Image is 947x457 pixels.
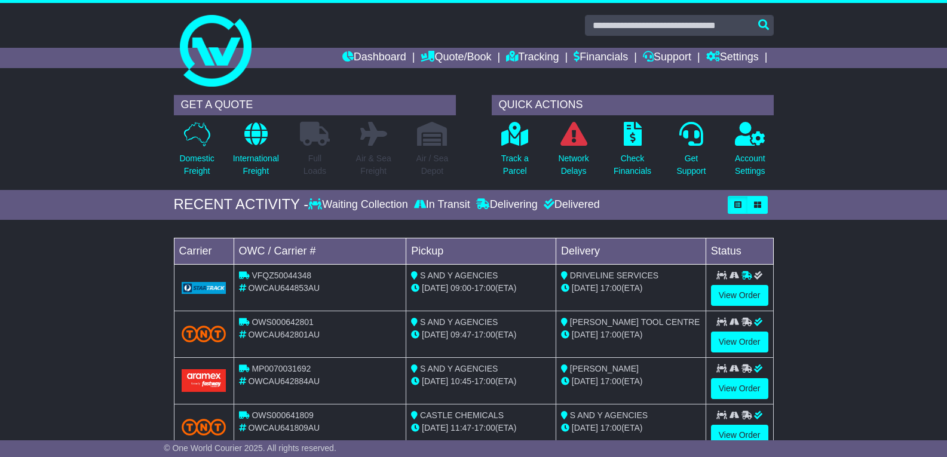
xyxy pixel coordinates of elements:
span: OWCAU642801AU [248,330,320,339]
div: - (ETA) [411,282,551,295]
td: Delivery [556,238,706,264]
span: S AND Y AGENCIES [420,271,498,280]
p: Air & Sea Freight [356,152,391,177]
a: Quote/Book [421,48,491,68]
div: GET A QUOTE [174,95,456,115]
a: GetSupport [676,121,706,184]
a: DomesticFreight [179,121,214,184]
span: S AND Y AGENCIES [570,410,648,420]
span: 17:00 [474,330,495,339]
div: QUICK ACTIONS [492,95,774,115]
a: Settings [706,48,759,68]
a: Dashboard [342,48,406,68]
span: S AND Y AGENCIES [420,364,498,373]
span: OWCAU641809AU [248,423,320,433]
span: © One World Courier 2025. All rights reserved. [164,443,336,453]
div: Delivered [541,198,600,211]
p: Account Settings [735,152,765,177]
div: Delivering [473,198,541,211]
img: GetCarrierServiceLogo [182,282,226,294]
span: CASTLE CHEMICALS [420,410,504,420]
div: RECENT ACTIVITY - [174,196,309,213]
span: [DATE] [572,330,598,339]
span: [PERSON_NAME] [570,364,639,373]
span: [DATE] [422,330,448,339]
span: 09:00 [450,283,471,293]
span: [PERSON_NAME] TOOL CENTRE [570,317,700,327]
div: (ETA) [561,282,701,295]
a: View Order [711,285,768,306]
div: (ETA) [561,375,701,388]
span: 09:47 [450,330,471,339]
a: InternationalFreight [232,121,280,184]
img: TNT_Domestic.png [182,326,226,342]
span: [DATE] [422,283,448,293]
span: 17:00 [474,283,495,293]
span: [DATE] [422,376,448,386]
a: Track aParcel [501,121,529,184]
span: 17:00 [600,283,621,293]
a: Financials [574,48,628,68]
span: DRIVELINE SERVICES [570,271,658,280]
div: In Transit [411,198,473,211]
a: Tracking [506,48,559,68]
img: Aramex.png [182,369,226,391]
p: Check Financials [614,152,651,177]
p: Air / Sea Depot [416,152,449,177]
td: Status [706,238,773,264]
p: Full Loads [300,152,330,177]
p: Network Delays [558,152,589,177]
span: 17:00 [600,330,621,339]
a: View Order [711,425,768,446]
p: Track a Parcel [501,152,529,177]
a: AccountSettings [734,121,766,184]
span: OWCAU642884AU [248,376,320,386]
span: VFQZ50044348 [252,271,311,280]
span: 17:00 [474,376,495,386]
span: [DATE] [422,423,448,433]
p: Domestic Freight [179,152,214,177]
div: Waiting Collection [308,198,410,211]
span: 17:00 [474,423,495,433]
a: View Order [711,378,768,399]
span: 11:47 [450,423,471,433]
a: CheckFinancials [613,121,652,184]
p: International Freight [233,152,279,177]
span: S AND Y AGENCIES [420,317,498,327]
a: NetworkDelays [557,121,589,184]
td: Carrier [174,238,234,264]
span: [DATE] [572,423,598,433]
span: OWS000642801 [252,317,314,327]
span: 17:00 [600,423,621,433]
div: - (ETA) [411,422,551,434]
p: Get Support [676,152,706,177]
div: - (ETA) [411,375,551,388]
span: [DATE] [572,376,598,386]
span: MP0070031692 [252,364,311,373]
span: 17:00 [600,376,621,386]
span: OWS000641809 [252,410,314,420]
span: [DATE] [572,283,598,293]
span: OWCAU644853AU [248,283,320,293]
a: View Order [711,332,768,352]
a: Support [643,48,691,68]
img: TNT_Domestic.png [182,419,226,435]
td: OWC / Carrier # [234,238,406,264]
td: Pickup [406,238,556,264]
div: (ETA) [561,329,701,341]
div: - (ETA) [411,329,551,341]
span: 10:45 [450,376,471,386]
div: (ETA) [561,422,701,434]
